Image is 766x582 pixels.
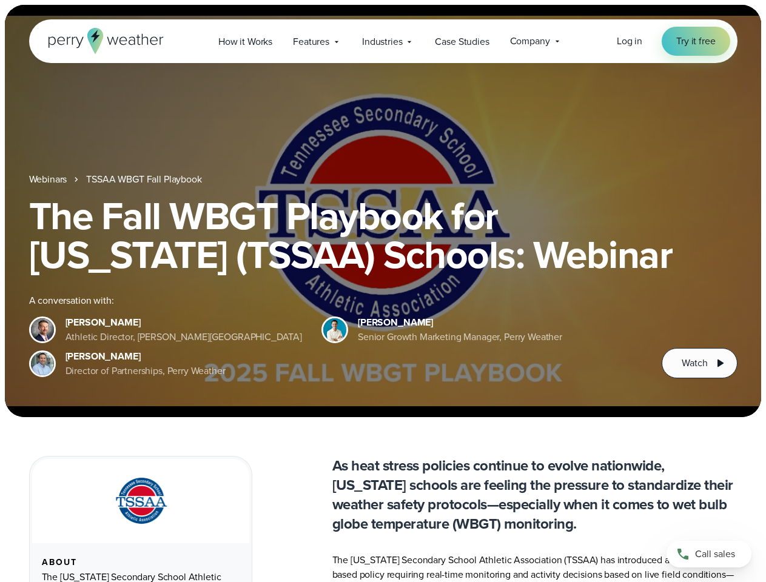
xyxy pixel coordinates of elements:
[29,172,67,187] a: Webinars
[617,34,642,48] span: Log in
[362,35,402,49] span: Industries
[676,34,715,48] span: Try it free
[86,172,201,187] a: TSSAA WBGT Fall Playbook
[667,541,751,567] a: Call sales
[29,293,643,308] div: A conversation with:
[29,172,737,187] nav: Breadcrumb
[358,315,562,330] div: [PERSON_NAME]
[66,330,303,344] div: Athletic Director, [PERSON_NAME][GEOGRAPHIC_DATA]
[66,349,226,364] div: [PERSON_NAME]
[208,29,283,54] a: How it Works
[323,318,346,341] img: Spencer Patton, Perry Weather
[31,318,54,341] img: Brian Wyatt
[66,364,226,378] div: Director of Partnerships, Perry Weather
[682,356,707,370] span: Watch
[29,196,737,274] h1: The Fall WBGT Playbook for [US_STATE] (TSSAA) Schools: Webinar
[332,456,737,533] p: As heat stress policies continue to evolve nationwide, [US_STATE] schools are feeling the pressur...
[100,473,181,529] img: TSSAA-Tennessee-Secondary-School-Athletic-Association.svg
[662,348,737,378] button: Watch
[510,34,550,48] span: Company
[293,35,329,49] span: Features
[435,35,489,49] span: Case Studies
[617,34,642,48] a: Log in
[66,315,303,330] div: [PERSON_NAME]
[218,35,272,49] span: How it Works
[31,352,54,375] img: Jeff Wood
[425,29,499,54] a: Case Studies
[695,547,735,561] span: Call sales
[358,330,562,344] div: Senior Growth Marketing Manager, Perry Weather
[42,558,240,567] div: About
[662,27,730,56] a: Try it free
